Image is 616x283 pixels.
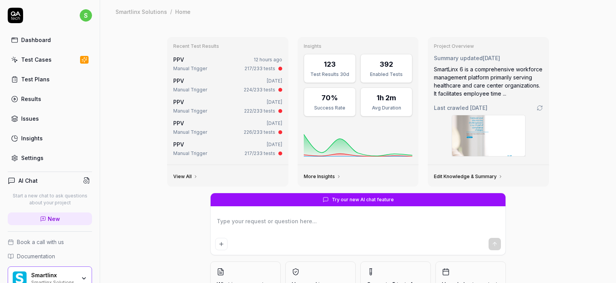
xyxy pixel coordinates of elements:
a: PPV [173,99,184,105]
div: 123 [324,59,336,69]
a: Test Cases [8,52,92,67]
div: Manual Trigger [173,65,207,72]
p: Start a new chat to ask questions about your project [8,192,92,206]
a: Results [8,91,92,106]
div: Results [21,95,41,103]
a: PPV [173,77,184,84]
button: Add attachment [215,238,228,250]
span: Try our new AI chat feature [332,196,394,203]
a: PPV [173,56,184,63]
span: s [80,9,92,22]
a: Book a call with us [8,238,92,246]
div: 224/233 tests [244,86,275,93]
a: Issues [8,111,92,126]
div: Avg Duration [365,104,407,111]
div: Home [175,8,191,15]
div: Manual Trigger [173,129,207,136]
div: Dashboard [21,36,51,44]
span: Summary updated [434,55,483,61]
h3: Project Overview [434,43,543,49]
div: Test Cases [21,56,52,64]
time: [DATE] [267,99,282,105]
div: Test Plans [21,75,50,83]
div: 222/233 tests [244,108,275,115]
h3: Insights [304,43,413,49]
div: Enabled Tests [365,71,407,78]
time: [DATE] [267,78,282,84]
time: [DATE] [470,104,487,111]
span: Last crawled [434,104,487,112]
div: Manual Trigger [173,86,207,93]
time: [DATE] [267,141,282,147]
div: Manual Trigger [173,150,207,157]
div: Insights [21,134,43,142]
span: New [48,215,60,223]
a: Settings [8,150,92,165]
button: s [80,8,92,23]
a: PPV [173,120,184,126]
time: [DATE] [483,55,500,61]
div: 70% [321,93,338,103]
h3: Recent Test Results [173,43,282,49]
div: / [170,8,172,15]
div: Test Results 30d [309,71,351,78]
div: Settings [21,154,44,162]
div: 217/233 tests [244,65,275,72]
a: PPV [173,141,184,148]
div: Smartlinx Solutions [115,8,167,15]
a: PPV[DATE]Manual Trigger224/233 tests [172,75,284,95]
div: 392 [380,59,393,69]
a: Insights [8,131,92,146]
h4: AI Chat [18,177,38,185]
div: SmartLinx 6 is a comprehensive workforce management platform primarily serving healthcare and car... [434,65,543,98]
a: PPV12 hours agoManual Trigger217/233 tests [172,54,284,74]
span: Documentation [17,252,55,260]
div: Success Rate [309,104,351,111]
time: [DATE] [267,120,282,126]
div: 1h 2m [377,93,396,103]
a: New [8,212,92,225]
a: View All [173,174,198,180]
a: PPV[DATE]Manual Trigger226/233 tests [172,118,284,137]
a: Documentation [8,252,92,260]
a: Test Plans [8,72,92,87]
a: PPV[DATE]Manual Trigger222/233 tests [172,96,284,116]
div: 226/233 tests [244,129,275,136]
span: Book a call with us [17,238,64,246]
a: PPV[DATE]Manual Trigger217/233 tests [172,139,284,158]
a: Dashboard [8,32,92,47]
a: Go to crawling settings [537,105,543,111]
div: 217/233 tests [244,150,275,157]
div: Issues [21,115,39,123]
a: More Insights [304,174,341,180]
img: Screenshot [452,115,525,156]
time: 12 hours ago [254,57,282,62]
a: Edit Knowledge & Summary [434,174,503,180]
div: Manual Trigger [173,108,207,115]
div: Smartlinx [31,272,76,279]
